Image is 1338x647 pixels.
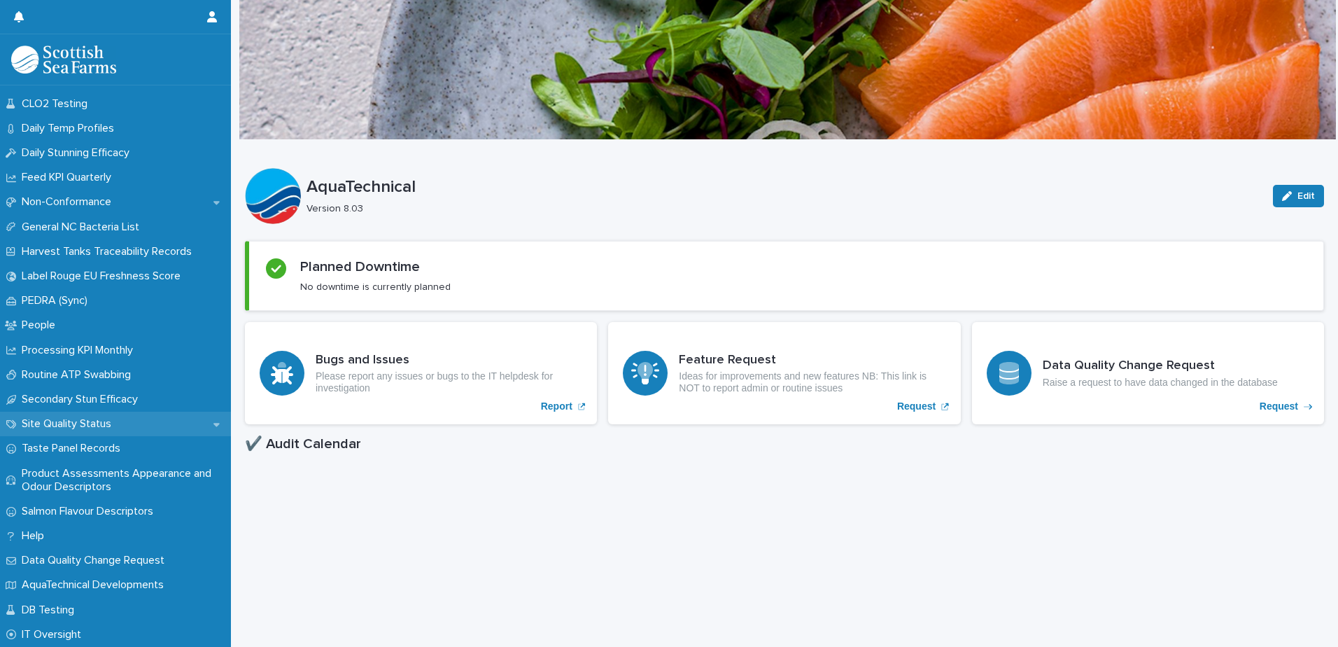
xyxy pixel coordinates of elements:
[1260,401,1298,412] p: Request
[16,97,99,111] p: CLO2 Testing
[1043,359,1278,374] h3: Data Quality Change Request
[1043,377,1278,389] p: Raise a request to have data changed in the database
[16,221,150,234] p: General NC Bacteria List
[16,554,176,567] p: Data Quality Change Request
[316,353,582,368] h3: Bugs and Issues
[972,322,1324,424] a: Request
[16,171,122,184] p: Feed KPI Quarterly
[245,436,1324,452] h1: ✔️ Audit Calendar
[300,281,451,293] p: No downtime is currently planned
[679,370,945,394] p: Ideas for improvements and new features NB: This link is NOT to report admin or routine issues
[16,245,203,258] p: Harvest Tanks Traceability Records
[16,344,144,357] p: Processing KPI Monthly
[16,368,142,382] p: Routine ATP Swabbing
[897,401,936,412] p: Request
[307,203,1256,215] p: Version 8.03
[16,195,122,209] p: Non-Conformance
[608,322,960,424] a: Request
[316,370,582,394] p: Please report any issues or bugs to the IT helpdesk for investigation
[16,294,99,307] p: PEDRA (Sync)
[16,270,192,283] p: Label Rouge EU Freshness Score
[1273,185,1324,207] button: Edit
[300,258,420,275] h2: Planned Downtime
[541,401,572,412] p: Report
[16,319,66,332] p: People
[16,604,85,617] p: DB Testing
[307,177,1262,197] p: AquaTechnical
[11,46,116,74] img: mMrefqRFQpe26GRNOUkG
[16,578,175,592] p: AquaTechnical Developments
[16,529,55,543] p: Help
[16,442,132,455] p: Taste Panel Records
[16,122,125,135] p: Daily Temp Profiles
[16,628,92,641] p: IT Oversight
[16,417,122,431] p: Site Quality Status
[1297,191,1315,201] span: Edit
[245,322,597,424] a: Report
[679,353,945,368] h3: Feature Request
[16,467,231,494] p: Product Assessments Appearance and Odour Descriptors
[16,146,141,160] p: Daily Stunning Efficacy
[16,393,149,406] p: Secondary Stun Efficacy
[16,505,164,518] p: Salmon Flavour Descriptors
